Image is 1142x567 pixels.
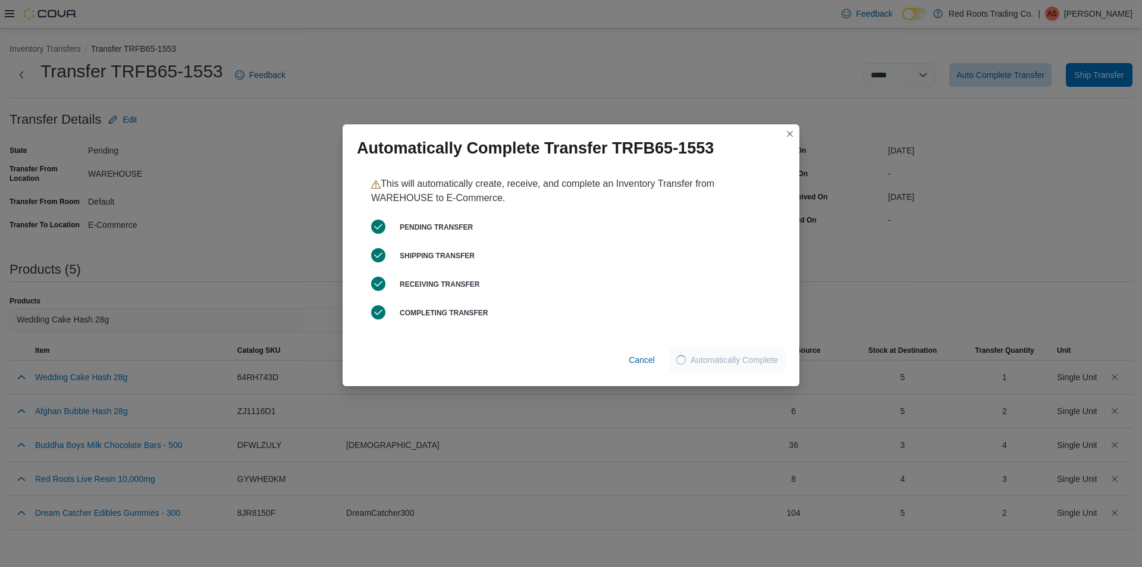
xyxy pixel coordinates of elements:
[371,177,771,205] p: This will automatically create, receive, and complete an Inventory Transfer from WAREHOUSE to E-C...
[783,127,797,141] button: Closes this modal window
[400,308,771,318] h6: Completing Transfer
[400,280,771,289] h6: Receiving Transfer
[400,223,771,232] h6: Pending Transfer
[691,354,778,366] span: Automatically Complete
[400,251,771,261] h6: Shipping Transfer
[624,348,660,372] button: Cancel
[629,354,655,366] span: Cancel
[669,348,785,372] button: LoadingAutomatically Complete
[357,139,714,158] h1: Automatically Complete Transfer TRFB65-1553
[675,354,688,366] span: Loading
